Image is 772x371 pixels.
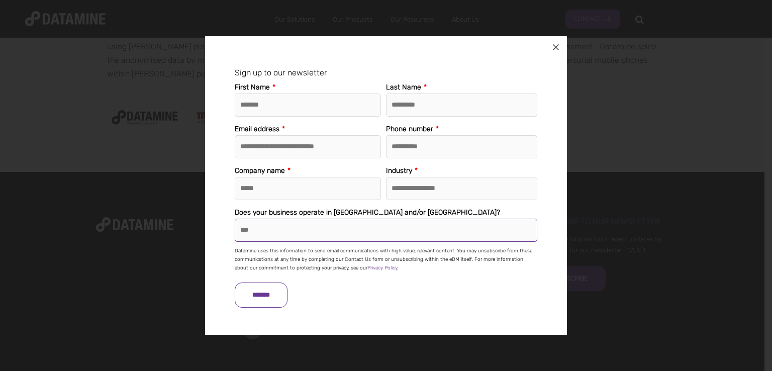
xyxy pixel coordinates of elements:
[386,83,421,91] span: Last Name
[235,247,537,272] p: Datamine uses this information to send email communications with high value, relevant content. Yo...
[367,265,397,271] a: Privacy Policy
[235,208,500,217] span: Does your business operate in [GEOGRAPHIC_DATA] and/or [GEOGRAPHIC_DATA]?
[235,66,537,79] div: Sign up to our newsletter
[235,166,285,175] span: Company name
[386,166,412,175] span: Industry
[386,125,433,133] span: Phone number
[235,125,279,133] span: Email address
[235,83,270,91] span: First Name
[545,36,567,58] button: Close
